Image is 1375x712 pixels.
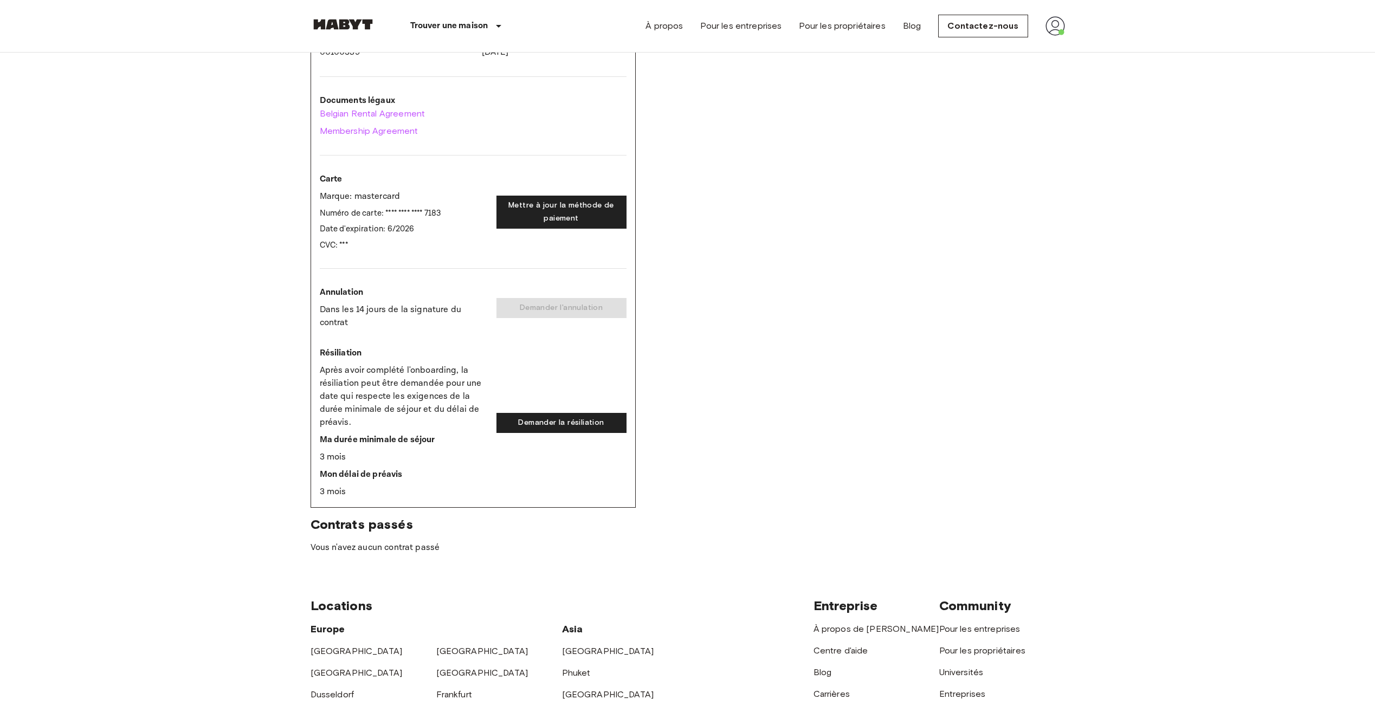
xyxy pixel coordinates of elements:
[320,433,488,446] p: Ma durée minimale de séjour
[320,223,488,235] p: Date d'expiration: 6/2026
[482,46,627,59] p: [DATE]
[320,173,488,186] p: Carte
[320,303,479,329] p: Dans les 14 jours de la signature du contrat
[311,668,403,678] a: [GEOGRAPHIC_DATA]
[496,196,627,229] button: Mettre à jour la méthode de paiement
[562,668,591,678] a: Phuket
[311,689,354,700] a: Dusseldorf
[814,689,850,699] a: Carrières
[320,125,627,138] a: Membership Agreement
[939,645,1025,656] a: Pour les propriétaires
[311,598,372,613] span: Locations
[562,646,654,656] a: [GEOGRAPHIC_DATA]
[320,46,464,59] p: 00100359
[496,413,627,433] button: Demander la résiliation
[1045,16,1065,36] img: avatar
[320,451,488,464] p: 3 mois
[311,623,345,635] span: Europe
[436,689,472,700] a: Frankfurt
[903,20,921,33] a: Blog
[814,598,878,613] span: Entreprise
[320,107,627,120] a: Belgian Rental Agreement
[700,20,782,33] a: Pour les entreprises
[939,667,984,677] a: Universités
[320,347,488,360] p: Résiliation
[410,20,488,33] p: Trouver une maison
[320,190,488,203] p: Marque: mastercard
[562,689,654,700] a: [GEOGRAPHIC_DATA]
[436,646,528,656] a: [GEOGRAPHIC_DATA]
[939,689,986,699] a: Entreprises
[311,646,403,656] a: [GEOGRAPHIC_DATA]
[311,19,376,30] img: Habyt
[320,286,479,299] p: Annulation
[562,623,583,635] span: Asia
[320,364,488,429] p: Après avoir complété l'onboarding, la résiliation peut être demandée pour une date qui respecte l...
[939,598,1011,613] span: Community
[814,667,832,677] a: Blog
[645,20,683,33] a: À propos
[320,468,488,481] p: Mon délai de préavis
[938,15,1028,37] a: Contactez-nous
[311,516,1065,533] span: Contrats passés
[320,486,488,499] p: 3 mois
[814,624,939,634] a: À propos de [PERSON_NAME]
[311,541,1065,554] p: Vous n'avez aucun contrat passé
[320,94,627,107] p: Documents légaux
[939,624,1021,634] a: Pour les entreprises
[436,668,528,678] a: [GEOGRAPHIC_DATA]
[814,645,868,656] a: Centre d'aide
[799,20,885,33] a: Pour les propriétaires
